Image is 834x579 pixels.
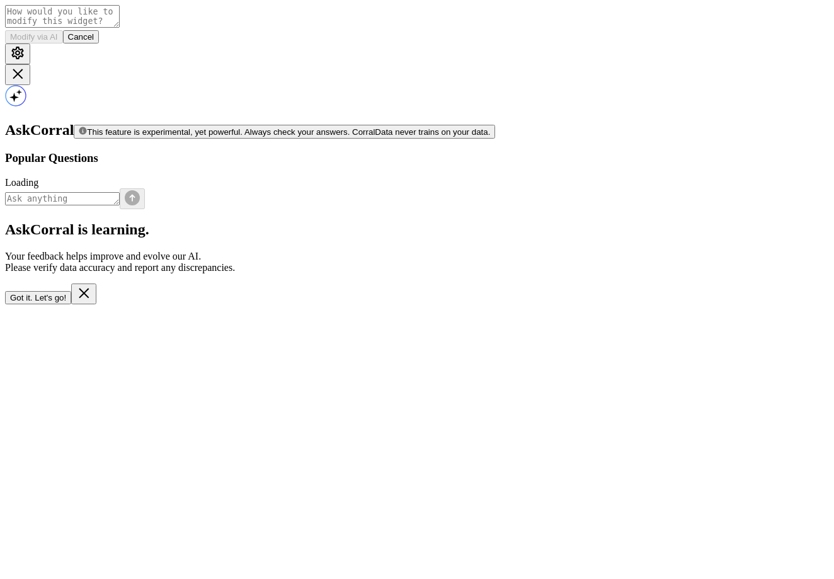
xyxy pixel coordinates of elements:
[5,151,829,165] h3: Popular Questions
[63,30,100,43] button: Cancel
[5,177,829,188] div: Loading
[87,127,490,137] span: This feature is experimental, yet powerful. Always check your answers. CorralData never trains on...
[5,291,71,304] button: Got it. Let's go!
[5,30,63,43] button: Modify via AI
[5,122,74,138] span: AskCorral
[5,251,829,273] p: Your feedback helps improve and evolve our AI. Please verify data accuracy and report any discrep...
[74,125,495,139] button: This feature is experimental, yet powerful. Always check your answers. CorralData never trains on...
[5,221,829,238] h2: AskCorral is learning.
